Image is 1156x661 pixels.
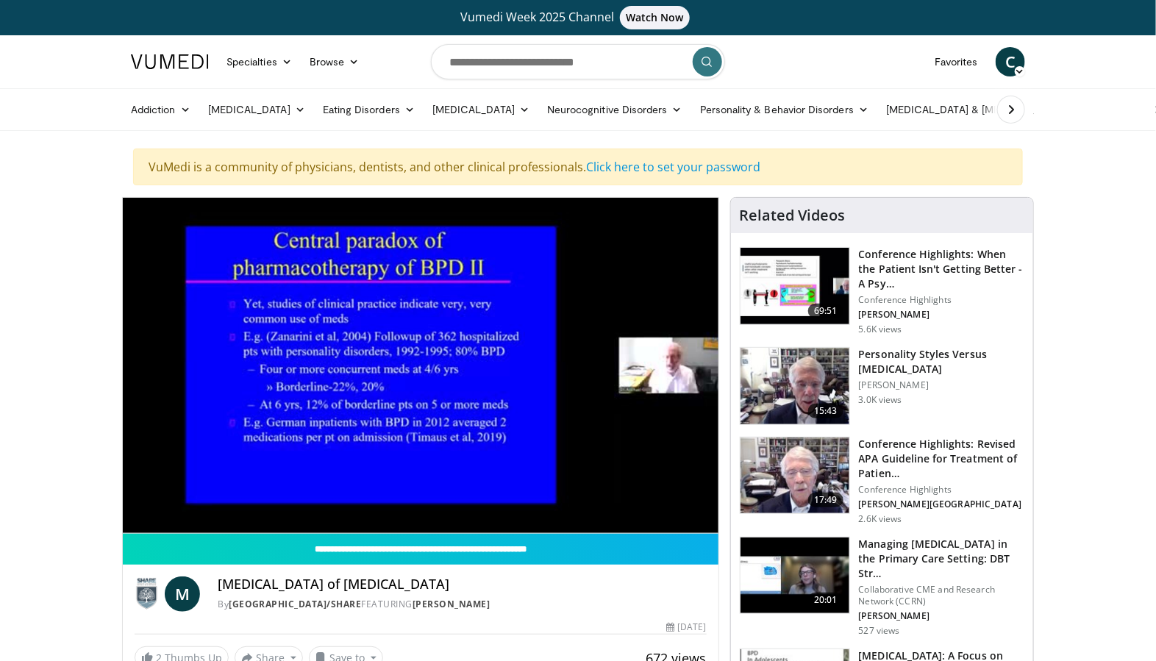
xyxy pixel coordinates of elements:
[741,537,849,614] img: ea4fda3a-75ee-492b-aac5-8ea0e6e7fb3c.150x105_q85_crop-smart_upscale.jpg
[165,576,200,612] a: M
[586,159,760,175] a: Click here to set your password
[620,6,690,29] span: Watch Now
[133,6,1023,29] a: Vumedi Week 2025 ChannelWatch Now
[135,576,159,612] img: Silver Hill Hospital/SHARE
[199,95,314,124] a: [MEDICAL_DATA]
[431,44,725,79] input: Search topics, interventions
[314,95,424,124] a: Eating Disorders
[740,207,846,224] h4: Related Videos
[229,598,362,610] a: [GEOGRAPHIC_DATA]/SHARE
[808,593,843,607] span: 20:01
[859,309,1024,321] p: [PERSON_NAME]
[740,347,1024,425] a: 15:43 Personality Styles Versus [MEDICAL_DATA] [PERSON_NAME] 3.0K views
[808,493,843,507] span: 17:49
[859,347,1024,376] h3: Personality Styles Versus [MEDICAL_DATA]
[740,247,1024,335] a: 69:51 Conference Highlights: When the Patient Isn't Getting Better - A Psy… Conference Highlights...
[859,324,902,335] p: 5.6K views
[691,95,877,124] a: Personality & Behavior Disorders
[122,95,199,124] a: Addiction
[859,610,1024,622] p: [PERSON_NAME]
[808,304,843,318] span: 69:51
[741,437,849,514] img: a8a55e96-0fed-4e33-bde8-e6fc0867bf6d.150x105_q85_crop-smart_upscale.jpg
[859,625,900,637] p: 527 views
[666,621,706,634] div: [DATE]
[218,47,301,76] a: Specialties
[741,248,849,324] img: 4362ec9e-0993-4580-bfd4-8e18d57e1d49.150x105_q85_crop-smart_upscale.jpg
[859,537,1024,581] h3: Managing [MEDICAL_DATA] in the Primary Care Setting: DBT Str…
[808,404,843,418] span: 15:43
[740,537,1024,637] a: 20:01 Managing [MEDICAL_DATA] in the Primary Care Setting: DBT Str… Collaborative CME and Researc...
[413,598,490,610] a: [PERSON_NAME]
[218,576,707,593] h4: [MEDICAL_DATA] of [MEDICAL_DATA]
[859,499,1024,510] p: [PERSON_NAME][GEOGRAPHIC_DATA]
[538,95,691,124] a: Neurocognitive Disorders
[859,379,1024,391] p: [PERSON_NAME]
[859,394,902,406] p: 3.0K views
[996,47,1025,76] a: C
[859,513,902,525] p: 2.6K views
[131,54,209,69] img: VuMedi Logo
[740,437,1024,525] a: 17:49 Conference Highlights: Revised APA Guideline for Treatment of Patien… Conference Highlights...
[926,47,987,76] a: Favorites
[741,348,849,424] img: 8bb3fa12-babb-40ea-879a-3a97d6c50055.150x105_q85_crop-smart_upscale.jpg
[424,95,538,124] a: [MEDICAL_DATA]
[123,198,718,534] video-js: Video Player
[859,294,1024,306] p: Conference Highlights
[877,95,1088,124] a: [MEDICAL_DATA] & [MEDICAL_DATA]
[133,149,1023,185] div: VuMedi is a community of physicians, dentists, and other clinical professionals.
[301,47,368,76] a: Browse
[859,584,1024,607] p: Collaborative CME and Research Network (CCRN)
[859,437,1024,481] h3: Conference Highlights: Revised APA Guideline for Treatment of Patien…
[218,598,707,611] div: By FEATURING
[859,247,1024,291] h3: Conference Highlights: When the Patient Isn't Getting Better - A Psy…
[859,484,1024,496] p: Conference Highlights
